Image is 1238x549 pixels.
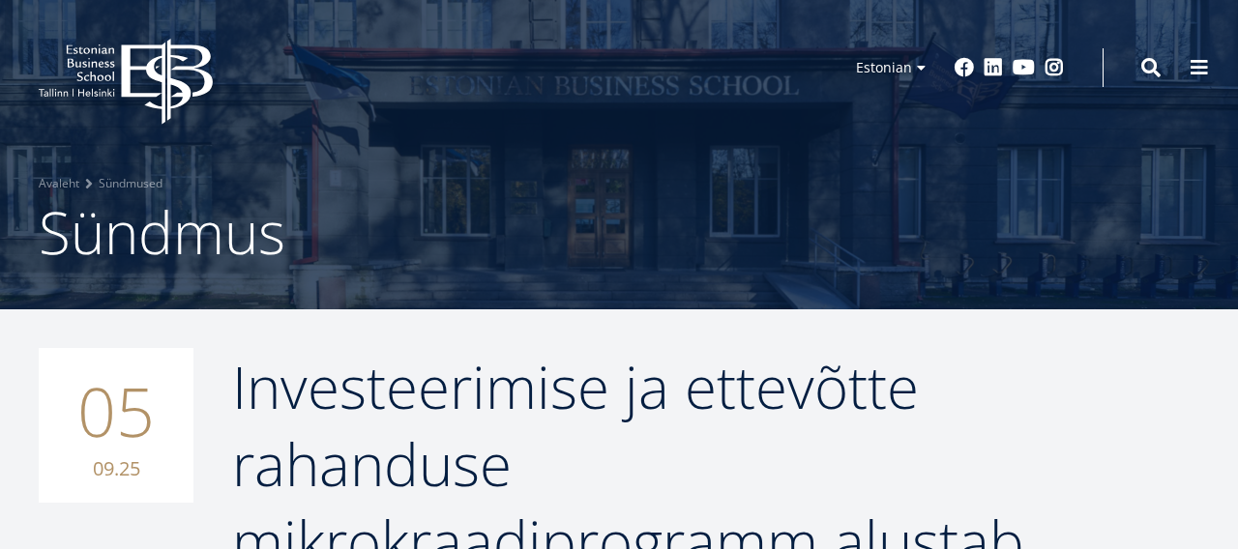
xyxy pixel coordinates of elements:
[1045,58,1064,77] a: Instagram
[39,348,193,503] div: 05
[39,193,1199,271] h1: Sündmus
[1013,58,1035,77] a: Youtube
[99,174,162,193] a: Sündmused
[984,58,1003,77] a: Linkedin
[955,58,974,77] a: Facebook
[39,174,79,193] a: Avaleht
[58,454,174,483] small: 09.25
